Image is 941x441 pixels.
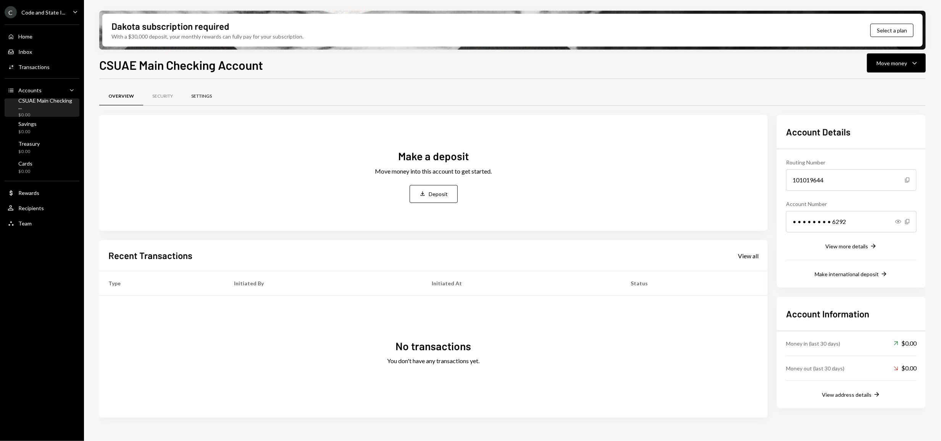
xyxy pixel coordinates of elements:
[18,190,39,196] div: Rewards
[822,391,881,399] button: View address details
[622,271,768,296] th: Status
[822,391,872,398] div: View address details
[786,364,844,372] div: Money out (last 30 days)
[18,87,42,93] div: Accounts
[18,129,37,135] div: $0.00
[396,339,471,354] div: No transactions
[786,211,917,232] div: • • • • • • • • 6292
[5,6,17,18] div: C
[18,160,32,167] div: Cards
[191,93,212,100] div: Settings
[429,190,448,198] div: Deposit
[786,126,917,138] h2: Account Details
[786,158,917,166] div: Routing Number
[5,29,79,43] a: Home
[786,307,917,320] h2: Account Information
[786,200,917,208] div: Account Number
[111,32,303,40] div: With a $30,000 deposit, your monthly rewards can fully pay for your subscription.
[18,168,32,175] div: $0.00
[108,249,192,262] h2: Recent Transactions
[143,87,182,106] a: Security
[815,270,888,278] button: Make international deposit
[398,149,469,164] div: Make a deposit
[5,98,79,117] a: CSUAE Main Checking ...$0.00
[5,83,79,97] a: Accounts
[18,64,50,70] div: Transactions
[108,93,134,100] div: Overview
[21,9,65,16] div: Code and State I...
[876,59,907,67] div: Move money
[225,271,423,296] th: Initiated By
[5,186,79,200] a: Rewards
[894,339,917,348] div: $0.00
[99,87,143,106] a: Overview
[786,340,840,348] div: Money in (last 30 days)
[152,93,173,100] div: Security
[894,364,917,373] div: $0.00
[387,356,480,365] div: You don't have any transactions yet.
[375,167,492,176] div: Move money into this account to get started.
[99,57,263,72] h1: CSUAE Main Checking Account
[825,243,868,249] div: View more details
[99,271,225,296] th: Type
[815,271,879,277] div: Make international deposit
[786,169,917,191] div: 101019644
[825,242,877,251] button: View more details
[18,220,32,227] div: Team
[423,271,622,296] th: Initiated At
[18,33,32,40] div: Home
[5,60,79,74] a: Transactions
[111,20,229,32] div: Dakota subscription required
[5,118,79,137] a: Savings$0.00
[18,121,37,127] div: Savings
[182,87,221,106] a: Settings
[18,140,40,147] div: Treasury
[18,97,76,110] div: CSUAE Main Checking ...
[18,205,44,211] div: Recipients
[870,24,914,37] button: Select a plan
[5,158,79,176] a: Cards$0.00
[5,138,79,156] a: Treasury$0.00
[867,53,926,72] button: Move money
[18,48,32,55] div: Inbox
[5,216,79,230] a: Team
[5,45,79,58] a: Inbox
[18,148,40,155] div: $0.00
[410,185,458,203] button: Deposit
[18,112,76,118] div: $0.00
[738,251,759,260] a: View all
[5,201,79,215] a: Recipients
